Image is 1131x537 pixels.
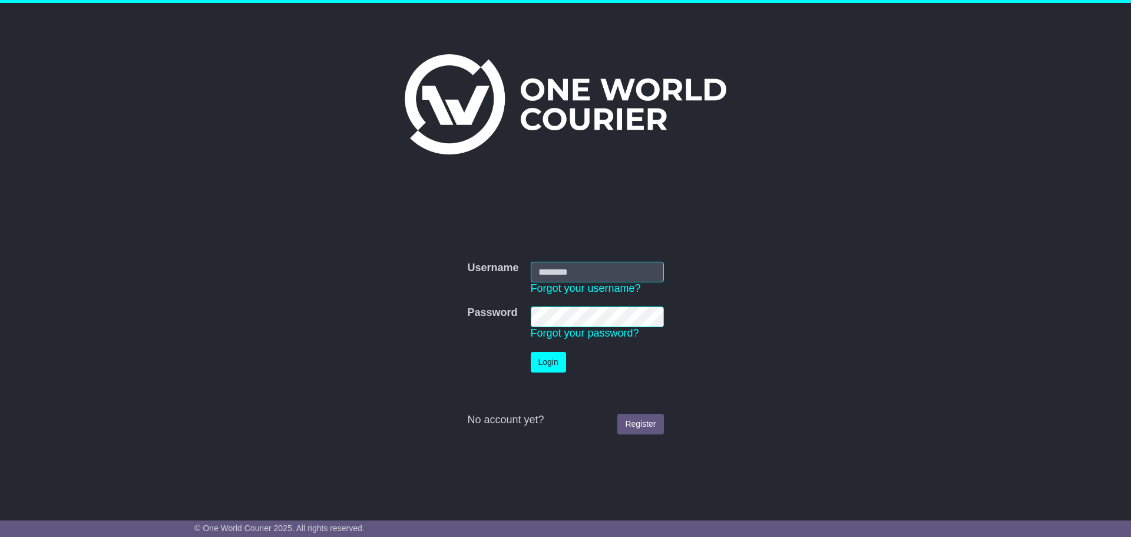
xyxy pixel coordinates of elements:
a: Register [617,414,663,434]
label: Username [467,262,518,275]
button: Login [531,352,566,373]
img: One World [405,54,726,154]
label: Password [467,307,517,319]
span: © One World Courier 2025. All rights reserved. [194,523,365,533]
a: Forgot your username? [531,282,641,294]
a: Forgot your password? [531,327,639,339]
div: No account yet? [467,414,663,427]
